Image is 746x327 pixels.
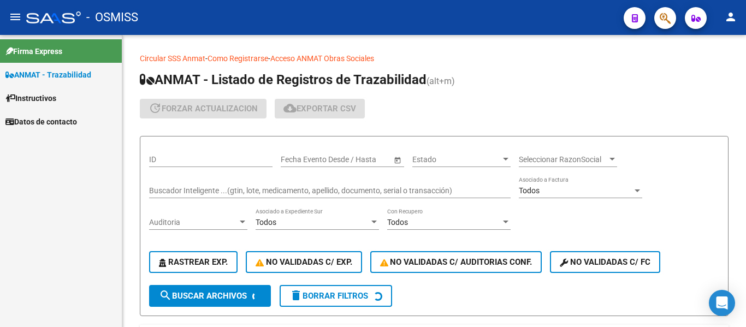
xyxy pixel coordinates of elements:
button: Open calendar [392,154,403,165]
mat-icon: delete [289,289,303,302]
mat-icon: person [724,10,737,23]
span: Auditoria [149,218,238,227]
mat-icon: cloud_download [283,102,297,115]
span: Estado [412,155,501,164]
span: Seleccionar RazonSocial [519,155,607,164]
button: forzar actualizacion [140,99,267,118]
a: Documentacion trazabilidad [374,54,470,63]
button: Buscar Archivos [149,285,271,307]
span: Firma Express [5,45,62,57]
span: Todos [519,186,540,195]
input: Start date [281,155,315,164]
p: - - [140,52,729,64]
span: Todos [256,218,276,227]
span: Datos de contacto [5,116,77,128]
button: No Validadas c/ Exp. [246,251,362,273]
a: Acceso ANMAT Obras Sociales [270,54,374,63]
input: End date [324,155,377,164]
button: No validadas c/ FC [550,251,660,273]
span: No validadas c/ FC [560,257,650,267]
span: Instructivos [5,92,56,104]
span: Todos [387,218,408,227]
button: No Validadas c/ Auditorias Conf. [370,251,542,273]
span: No Validadas c/ Auditorias Conf. [380,257,532,267]
button: Rastrear Exp. [149,251,238,273]
mat-icon: menu [9,10,22,23]
span: - OSMISS [86,5,138,29]
a: Circular SSS Anmat [140,54,205,63]
button: Exportar CSV [275,99,365,118]
span: Buscar Archivos [159,291,247,301]
span: Borrar Filtros [289,291,368,301]
div: Open Intercom Messenger [709,290,735,316]
span: Exportar CSV [283,104,356,114]
mat-icon: update [149,102,162,115]
span: (alt+m) [427,76,455,86]
button: Borrar Filtros [280,285,392,307]
span: ANMAT - Listado de Registros de Trazabilidad [140,72,427,87]
span: forzar actualizacion [149,104,258,114]
a: Como Registrarse [208,54,268,63]
span: ANMAT - Trazabilidad [5,69,91,81]
span: No Validadas c/ Exp. [256,257,352,267]
span: Rastrear Exp. [159,257,228,267]
mat-icon: search [159,289,172,302]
